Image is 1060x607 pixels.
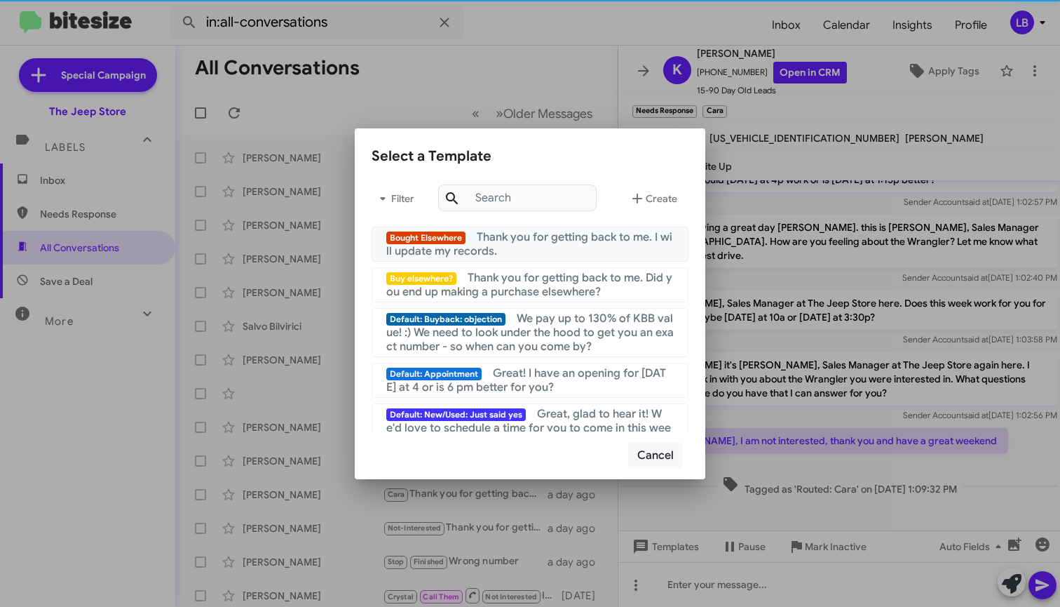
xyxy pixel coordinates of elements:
[438,185,597,211] input: Search
[629,186,677,211] span: Create
[386,232,466,244] span: Bought Elsewhere
[386,313,505,326] span: Default: Buyback: objection
[618,182,688,215] button: Create
[386,272,456,285] span: Buy elsewhere?
[386,230,672,258] span: Thank you for getting back to me. I will update my records.
[386,408,526,421] span: Default: New/Used: Just said yes
[386,368,482,380] span: Default: Appointment
[628,442,683,469] button: Cancel
[386,366,666,394] span: Great! I have an opening for [DATE] at 4 or is 6 pm better for you?
[386,271,672,299] span: Thank you for getting back to me. Did you end up making a purchase elsewhere?
[386,312,674,354] span: We pay up to 130% of KBB value! :) We need to look under the hood to get you an exact number - so...
[372,186,416,211] span: Filter
[372,145,688,168] div: Select a Template
[372,182,416,215] button: Filter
